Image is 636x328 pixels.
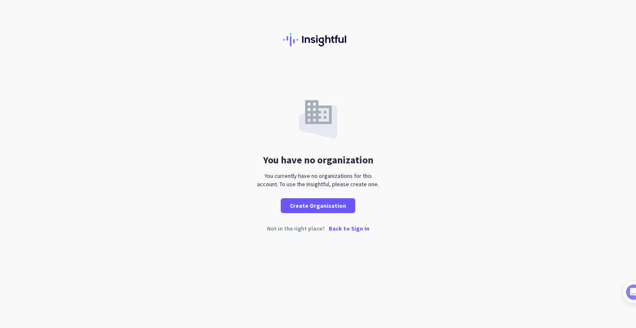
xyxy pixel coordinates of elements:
p: Back to Sign In [329,226,369,231]
img: Insightful [283,33,353,46]
div: You have no organization [263,155,373,165]
span: Create Organization [290,202,346,210]
button: Create Organization [281,198,355,213]
div: You currently have no organizations for this account. To use the Insightful, please create one. [254,172,382,188]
